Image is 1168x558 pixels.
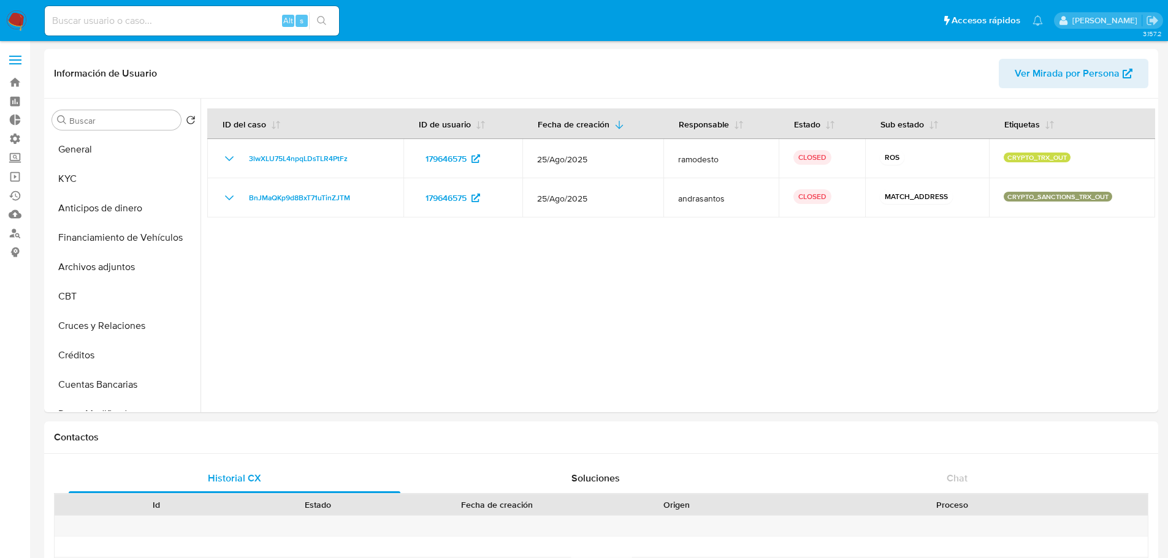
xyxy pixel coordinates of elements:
h1: Contactos [54,431,1148,443]
button: General [47,135,200,164]
button: Cuentas Bancarias [47,370,200,399]
span: Alt [283,15,293,26]
span: Chat [947,471,968,485]
button: Volver al orden por defecto [186,115,196,129]
div: Fecha de creación [407,499,587,511]
span: Soluciones [571,471,620,485]
div: Origen [605,499,749,511]
a: Notificaciones [1032,15,1043,26]
input: Buscar usuario o caso... [45,13,339,29]
button: Financiamiento de Vehículos [47,223,200,252]
button: Cruces y Relaciones [47,311,200,341]
button: search-icon [309,12,334,29]
h1: Información de Usuario [54,67,157,80]
button: Anticipos de dinero [47,194,200,223]
input: Buscar [69,115,176,126]
div: Estado [246,499,390,511]
div: Proceso [766,499,1139,511]
div: Id [85,499,229,511]
button: Ver Mirada por Persona [999,59,1148,88]
a: Salir [1146,14,1159,27]
span: Ver Mirada por Persona [1015,59,1120,88]
span: Accesos rápidos [952,14,1020,27]
span: s [300,15,303,26]
button: KYC [47,164,200,194]
button: Créditos [47,341,200,370]
button: Datos Modificados [47,399,200,429]
span: Historial CX [208,471,261,485]
button: Buscar [57,115,67,125]
button: CBT [47,282,200,311]
p: nicolas.tyrkiel@mercadolibre.com [1072,15,1142,26]
button: Archivos adjuntos [47,252,200,282]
